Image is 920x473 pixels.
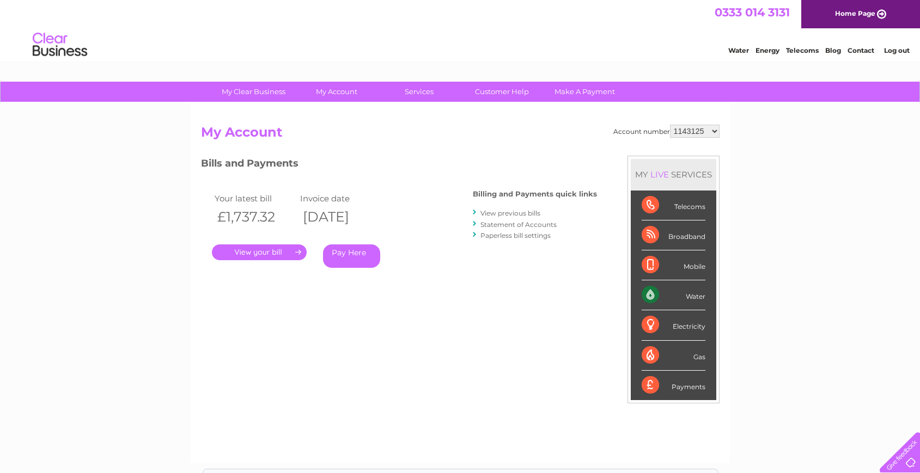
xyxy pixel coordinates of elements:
[480,220,557,229] a: Statement of Accounts
[642,341,705,371] div: Gas
[480,209,540,217] a: View previous bills
[728,46,749,54] a: Water
[848,46,874,54] a: Contact
[203,6,718,53] div: Clear Business is a trading name of Verastar Limited (registered in [GEOGRAPHIC_DATA] No. 3667643...
[642,371,705,400] div: Payments
[642,310,705,340] div: Electricity
[297,191,383,206] td: Invoice date
[201,125,720,145] h2: My Account
[540,82,630,102] a: Make A Payment
[884,46,910,54] a: Log out
[201,156,597,175] h3: Bills and Payments
[613,125,720,138] div: Account number
[212,206,298,228] th: £1,737.32
[642,280,705,310] div: Water
[631,159,716,190] div: MY SERVICES
[32,28,88,62] img: logo.png
[825,46,841,54] a: Blog
[323,244,380,268] a: Pay Here
[642,250,705,280] div: Mobile
[648,169,671,180] div: LIVE
[457,82,547,102] a: Customer Help
[480,231,551,239] a: Paperless bill settings
[715,5,790,19] a: 0333 014 3131
[212,191,298,206] td: Your latest bill
[786,46,819,54] a: Telecoms
[212,244,307,260] a: .
[374,82,464,102] a: Services
[642,220,705,250] div: Broadband
[473,190,597,198] h4: Billing and Payments quick links
[297,206,383,228] th: [DATE]
[209,82,298,102] a: My Clear Business
[291,82,381,102] a: My Account
[756,46,779,54] a: Energy
[642,191,705,220] div: Telecoms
